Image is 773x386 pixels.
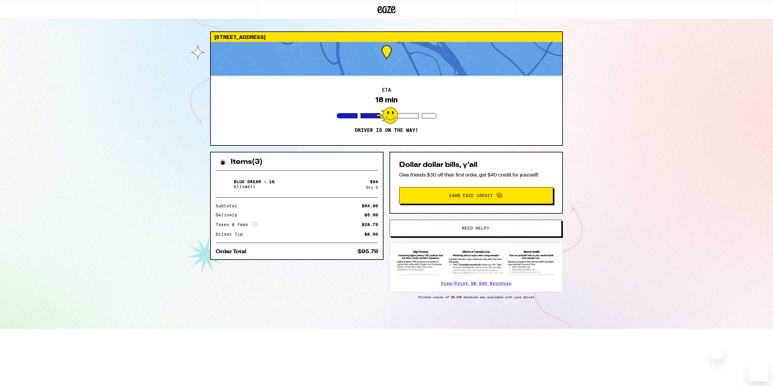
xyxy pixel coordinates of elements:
[449,193,493,198] span: Earn Eaze Credit
[216,232,247,236] div: Driver Tip
[396,249,556,277] img: SB 540 Brochure preview
[366,185,378,189] div: Qty: 3
[441,281,512,286] a: View/Print SB 540 Brochure
[399,172,553,178] p: Give friends $30 off their first order, get $40 credit for yourself!
[355,127,418,133] p: Driver is on the way!
[399,161,553,169] h2: Dollar dollar bills, y'all
[382,88,391,93] h2: ETA
[364,213,378,217] div: $5.00
[390,220,562,237] button: Need help?
[462,226,489,230] span: Need help?
[711,347,723,359] iframe: Close message
[216,213,242,217] div: Delivery
[216,249,251,254] div: Order Total
[370,179,378,184] div: $ 54
[358,249,378,254] div: $95.79
[390,295,563,299] p: Printed copies of SB-540 brochure are available with your driver
[749,362,768,381] iframe: Button to launch messaging window
[399,187,553,204] button: Earn Eaze Credit
[216,222,257,227] div: Taxes & Fees
[362,222,378,227] div: $28.79
[216,176,233,193] img: Blue Dream - 1g
[234,184,274,189] p: Allswell
[234,179,274,184] p: Blue Dream - 1g
[211,32,562,42] div: [STREET_ADDRESS]
[216,204,242,208] div: Subtotal
[362,204,378,208] div: $54.00
[375,96,398,104] div: 18 min
[231,158,263,166] h2: Items ( 3 )
[364,232,378,236] div: $8.00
